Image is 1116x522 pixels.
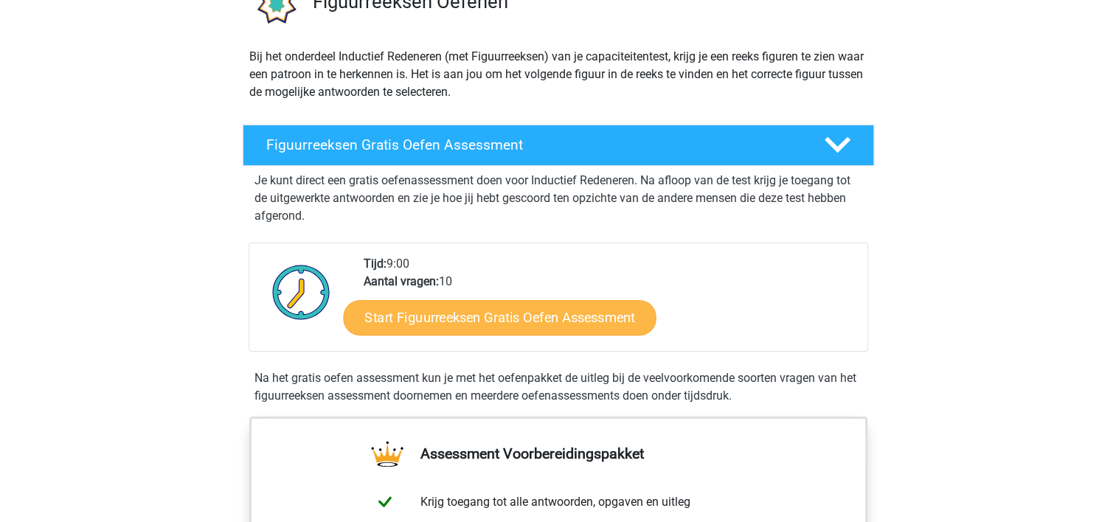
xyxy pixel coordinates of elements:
[266,136,800,153] h4: Figuurreeksen Gratis Oefen Assessment
[364,257,387,271] b: Tijd:
[364,274,439,288] b: Aantal vragen:
[237,125,880,166] a: Figuurreeksen Gratis Oefen Assessment
[249,369,868,405] div: Na het gratis oefen assessment kun je met het oefenpakket de uitleg bij de veelvoorkomende soorte...
[254,172,862,225] p: Je kunt direct een gratis oefenassessment doen voor Inductief Redeneren. Na afloop van de test kr...
[249,48,867,101] p: Bij het onderdeel Inductief Redeneren (met Figuurreeksen) van je capaciteitentest, krijg je een r...
[353,255,867,351] div: 9:00 10
[343,299,656,335] a: Start Figuurreeksen Gratis Oefen Assessment
[264,255,339,329] img: Klok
